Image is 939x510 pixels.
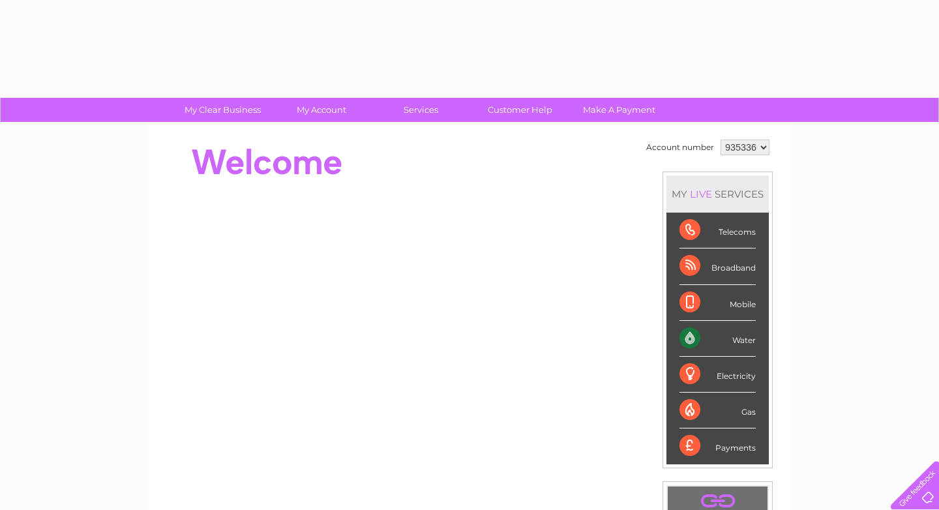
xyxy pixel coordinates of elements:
[666,175,769,213] div: MY SERVICES
[268,98,376,122] a: My Account
[169,98,276,122] a: My Clear Business
[679,285,756,321] div: Mobile
[679,393,756,428] div: Gas
[687,188,715,200] div: LIVE
[466,98,574,122] a: Customer Help
[679,248,756,284] div: Broadband
[565,98,673,122] a: Make A Payment
[643,136,717,158] td: Account number
[679,213,756,248] div: Telecoms
[679,321,756,357] div: Water
[679,357,756,393] div: Electricity
[679,428,756,464] div: Payments
[367,98,475,122] a: Services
